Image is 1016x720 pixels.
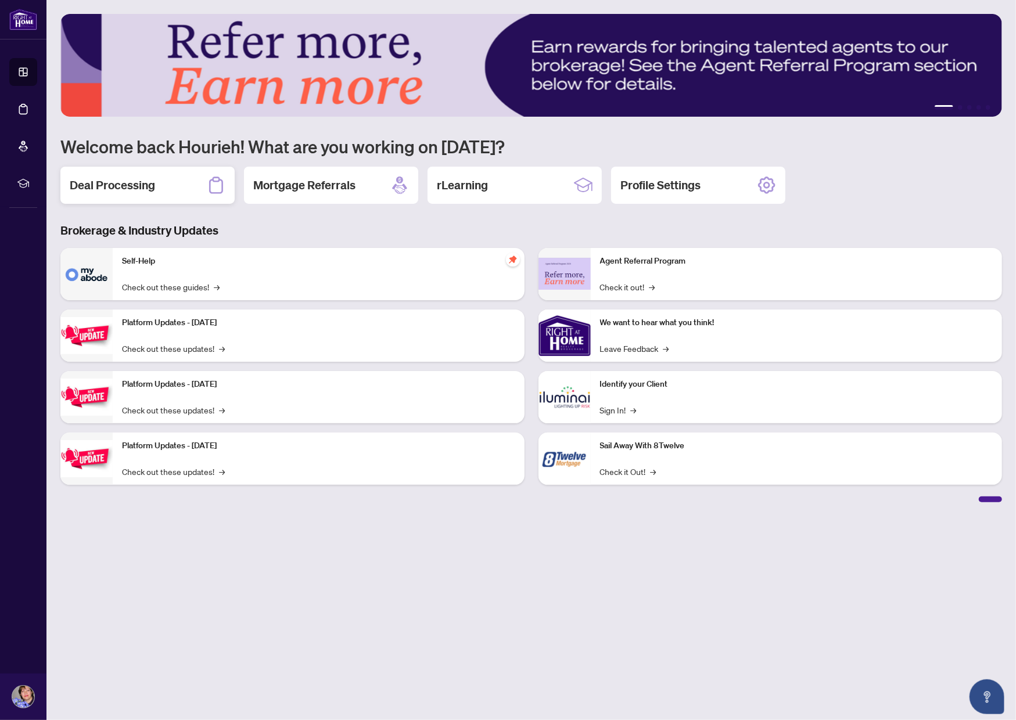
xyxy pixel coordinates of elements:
[538,433,591,485] img: Sail Away With 8Twelve
[122,342,225,355] a: Check out these updates!→
[122,378,515,391] p: Platform Updates - [DATE]
[651,465,656,478] span: →
[986,105,990,110] button: 5
[506,253,520,267] span: pushpin
[12,686,34,708] img: Profile Icon
[60,248,113,300] img: Self-Help
[600,378,993,391] p: Identify your Client
[935,105,953,110] button: 1
[600,440,993,452] p: Sail Away With 8Twelve
[538,371,591,423] img: Identify your Client
[60,379,113,415] img: Platform Updates - July 8, 2025
[538,309,591,362] img: We want to hear what you think!
[60,135,1002,157] h1: Welcome back Hourieh! What are you working on [DATE]?
[219,342,225,355] span: →
[600,404,637,416] a: Sign In!→
[122,440,515,452] p: Platform Updates - [DATE]
[253,177,356,193] h2: Mortgage Referrals
[437,177,488,193] h2: rLearning
[649,280,655,293] span: →
[60,317,113,354] img: Platform Updates - July 21, 2025
[122,280,220,293] a: Check out these guides!→
[600,316,993,329] p: We want to hear what you think!
[600,255,993,268] p: Agent Referral Program
[214,280,220,293] span: →
[600,342,669,355] a: Leave Feedback→
[122,255,515,268] p: Self-Help
[958,105,963,110] button: 2
[219,465,225,478] span: →
[122,465,225,478] a: Check out these updates!→
[631,404,637,416] span: →
[538,258,591,290] img: Agent Referral Program
[600,280,655,293] a: Check it out!→
[122,404,225,416] a: Check out these updates!→
[60,222,1002,239] h3: Brokerage & Industry Updates
[970,679,1004,714] button: Open asap
[967,105,972,110] button: 3
[60,440,113,477] img: Platform Updates - June 23, 2025
[663,342,669,355] span: →
[620,177,701,193] h2: Profile Settings
[122,316,515,329] p: Platform Updates - [DATE]
[976,105,981,110] button: 4
[219,404,225,416] span: →
[60,14,1002,117] img: Slide 0
[600,465,656,478] a: Check it Out!→
[70,177,155,193] h2: Deal Processing
[9,9,37,30] img: logo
